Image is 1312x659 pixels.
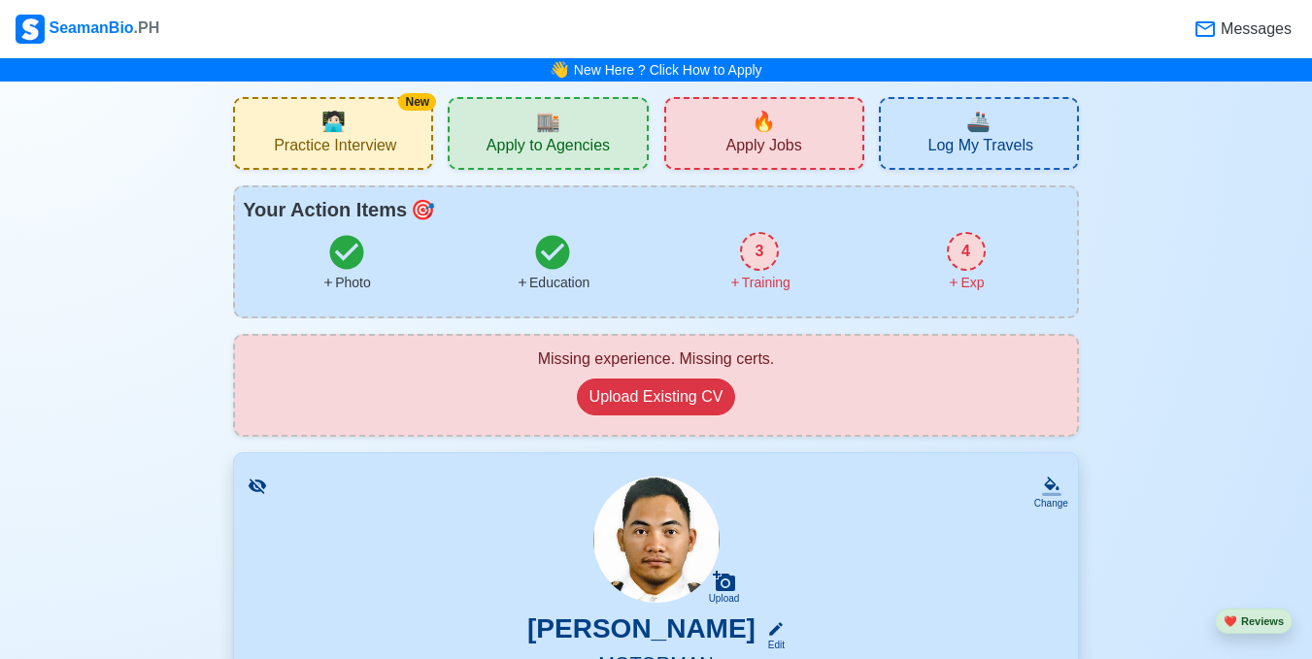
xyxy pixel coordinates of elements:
[398,93,436,111] div: New
[321,273,371,293] div: Photo
[1034,496,1068,511] div: Change
[1215,609,1293,635] button: heartReviews
[487,136,610,160] span: Apply to Agencies
[134,19,160,36] span: .PH
[527,612,756,652] h3: [PERSON_NAME]
[321,107,346,136] span: interview
[16,15,159,44] div: SeamanBio
[577,379,736,415] button: Upload Existing CV
[709,593,740,605] div: Upload
[547,55,573,83] span: bell
[574,62,762,78] a: New Here ? Click How to Apply
[947,273,984,293] div: Exp
[411,195,435,224] span: todo
[251,347,1061,371] div: Missing experience. Missing certs.
[728,273,791,293] div: Training
[536,107,560,136] span: agencies
[966,107,991,136] span: travel
[752,107,776,136] span: new
[759,638,785,652] div: Edit
[1224,615,1237,627] span: heart
[740,232,779,271] div: 3
[516,273,589,293] div: Education
[928,136,1033,160] span: Log My Travels
[725,136,801,160] span: Apply Jobs
[243,195,1069,224] div: Your Action Items
[16,15,45,44] img: Logo
[947,232,986,271] div: 4
[1217,17,1292,41] span: Messages
[274,136,396,160] span: Practice Interview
